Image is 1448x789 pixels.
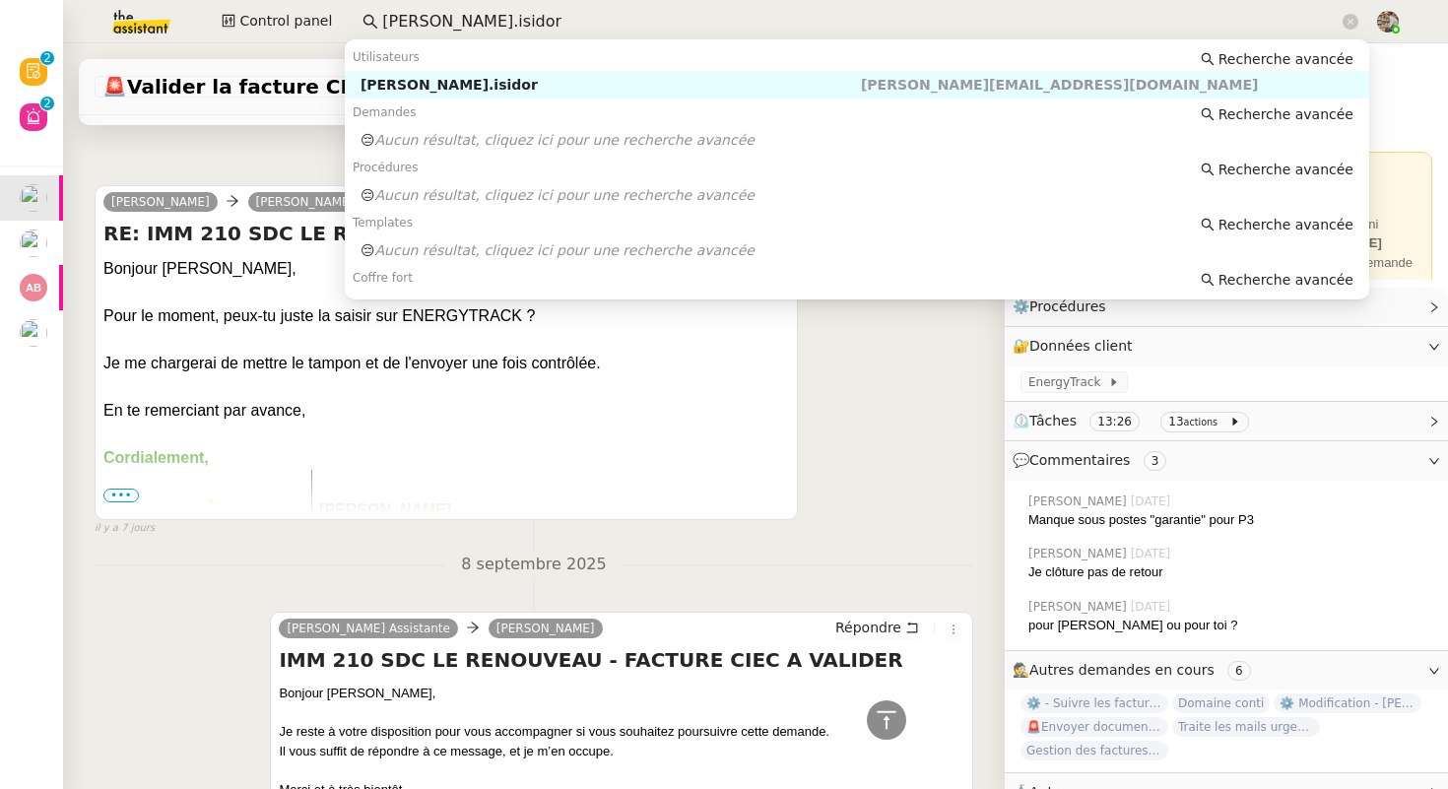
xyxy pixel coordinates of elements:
div: Pour le moment, peux-tu juste la saisir sur ENERGYTRACK ? [103,304,789,328]
span: 💬 [1013,452,1174,468]
span: 13 [1168,415,1183,428]
span: [PERSON_NAME] [1028,598,1131,616]
span: Commentaires [1029,452,1130,468]
div: 🕵️Autres demandes en cours 6 [1005,651,1448,690]
span: Traite les mails urgents [1172,717,1320,737]
span: 😔 [361,187,375,203]
div: En te remerciant par avance, [103,399,789,423]
div: Manque sous postes "garantie" pour P3 [1028,510,1432,530]
span: [DATE] [1131,598,1175,616]
span: Recherche avancée [1218,104,1353,124]
span: [PERSON_NAME][EMAIL_ADDRESS][DOMAIN_NAME] [861,77,1258,93]
span: [DATE] [1131,493,1175,510]
span: Recherche avancée [1218,215,1353,234]
img: Outlook-3w3y43c1.png [117,470,304,673]
small: actions [1184,417,1218,427]
span: EnergyTrack [1028,372,1108,392]
img: svg [20,274,47,301]
nz-tag: 13:26 [1089,412,1140,431]
a: [PERSON_NAME] Assistante [248,193,428,211]
div: [PERSON_NAME].isidor [361,76,861,94]
span: 8 septembre 2025 [445,552,622,578]
h4: IMM 210 SDC LE RENOUVEAU - FACTURE CIEC A VALIDER [279,646,964,674]
div: Bonjour [PERSON_NAME], [279,684,964,703]
span: Coffre fort [353,271,413,285]
div: Il vous suffit de répondre à ce message, et je m’en occupe. [279,742,964,761]
img: users%2FAXgjBsdPtrYuxuZvIJjRexEdqnq2%2Favatar%2F1599931753966.jpeg [20,230,47,257]
a: [PERSON_NAME] [489,620,603,637]
span: ⚙️ Modification - [PERSON_NAME] et suivi des devis sur Energy Track [1274,693,1421,713]
div: Je clôture pas de retour [1028,562,1432,582]
div: Je me chargerai de mettre le tampon et de l'envoyer une fois contrôlée. [103,352,789,375]
span: Demandes [353,105,417,119]
span: 🚨Envoyer documents résidence plein air [1020,717,1168,737]
input: Rechercher [382,9,1339,35]
div: 🔐Données client [1005,327,1448,365]
img: 388bd129-7e3b-4cb1-84b4-92a3d763e9b7 [1377,11,1399,33]
nz-badge-sup: 2 [40,97,54,110]
span: Utilisateurs [353,50,420,64]
span: Procédures [353,161,419,174]
span: 🔐 [1013,335,1141,358]
span: ••• [103,489,139,502]
button: Répondre [828,617,926,638]
div: ⚙️Procédures [1005,288,1448,326]
nz-tag: 6 [1227,661,1251,681]
a: [PERSON_NAME] [103,193,218,211]
div: 💬Commentaires 3 [1005,441,1448,480]
span: Aucun résultat, cliquez ici pour une recherche avancée [375,132,755,148]
span: Recherche avancée [1218,49,1353,69]
nz-badge-sup: 2 [40,51,54,65]
p: 2 [43,97,51,114]
div: Bonjour [PERSON_NAME], [103,257,789,281]
span: Domaine conti [1172,693,1270,713]
button: Control panel [210,8,344,35]
div: pour [PERSON_NAME] ou pour toi ? [1028,616,1432,635]
span: Aucun résultat, cliquez ici pour une recherche avancée [375,242,755,258]
p: 2 [43,51,51,69]
h4: RE: IMM 210 SDC LE RENOUVEAU - FACTURE CIEC A VALIDER [103,220,789,247]
span: 🚨 [102,75,127,99]
nz-tag: 3 [1144,451,1167,471]
span: [PERSON_NAME] [1028,493,1131,510]
span: 🕵️ [1013,662,1259,678]
a: [PERSON_NAME] Assistante [279,620,458,637]
b: [PERSON_NAME] [319,501,451,518]
span: Gestion des factures fournisseurs - [DATE] [1020,741,1168,760]
span: ⚙️ [1013,296,1115,318]
div: ⏲️Tâches 13:26 13actions [1005,402,1448,440]
img: users%2FHIWaaSoTa5U8ssS5t403NQMyZZE3%2Favatar%2Fa4be050e-05fa-4f28-bbe7-e7e8e4788720 [20,319,47,347]
span: Control panel [239,10,332,33]
span: [PERSON_NAME] [1028,545,1131,562]
span: Données client [1029,338,1133,354]
span: Procédures [1029,298,1106,314]
span: ⚙️ - Suivre les factures d'exploitation [1020,693,1168,713]
span: Recherche avancée [1218,160,1353,179]
span: Tâches [1029,413,1077,428]
span: ⏲️ [1013,413,1257,428]
span: il y a 7 jours [95,520,155,537]
span: Autres demandes en cours [1029,662,1215,678]
b: Cordialement, [103,449,209,466]
span: 😔 [361,132,375,148]
span: Templates [353,216,413,230]
span: [DATE] [1131,545,1175,562]
span: Valider la facture CIEC [102,77,389,97]
span: Répondre [835,618,901,637]
div: Je reste à votre disposition pour vous accompagner si vous souhaitez poursuivre cette demande. [279,722,964,742]
span: Recherche avancée [1218,270,1353,290]
span: Aucun résultat, cliquez ici pour une recherche avancée [375,187,755,203]
img: users%2FHIWaaSoTa5U8ssS5t403NQMyZZE3%2Favatar%2Fa4be050e-05fa-4f28-bbe7-e7e8e4788720 [20,184,47,212]
span: 😔 [361,242,375,258]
